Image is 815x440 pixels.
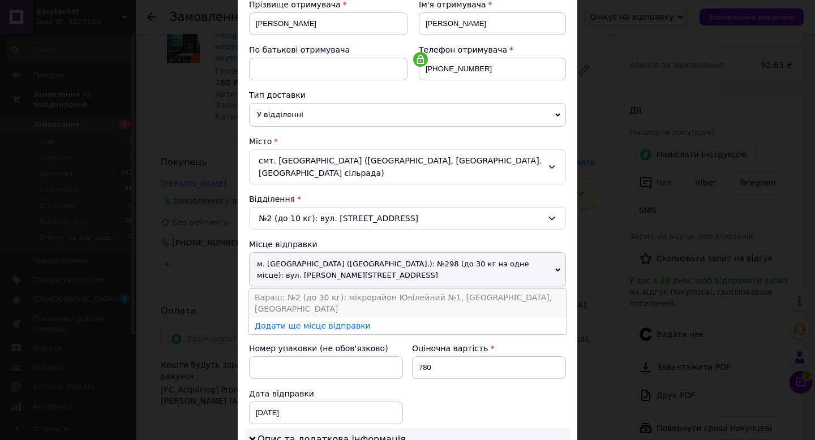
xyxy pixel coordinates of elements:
div: Номер упаковки (не обов'язково) [249,343,403,354]
div: Оціночна вартість [412,343,566,354]
div: Місто [249,136,566,147]
a: Додати ще місце відправки [255,321,371,330]
div: Дата відправки [249,388,403,399]
span: Телефон отримувача [419,45,507,54]
span: Місце відправки [249,240,318,249]
div: №2 (до 10 кг): вул. [STREET_ADDRESS] [249,207,566,230]
div: смт. [GEOGRAPHIC_DATA] ([GEOGRAPHIC_DATA], [GEOGRAPHIC_DATA]. [GEOGRAPHIC_DATA] сільрада) [249,149,566,184]
li: Вараш: №2 (до 30 кг): мікрорайон Ювілейний №1, [GEOGRAPHIC_DATA], [GEOGRAPHIC_DATA] [249,289,566,317]
span: м. [GEOGRAPHIC_DATA] ([GEOGRAPHIC_DATA].): №298 (до 30 кг на одне місце): вул. [PERSON_NAME][STRE... [249,252,566,287]
span: У відділенні [249,103,566,127]
span: По батькові отримувача [249,45,350,54]
span: Тип доставки [249,90,306,100]
div: Відділення [249,193,566,205]
input: +380 [419,58,566,80]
